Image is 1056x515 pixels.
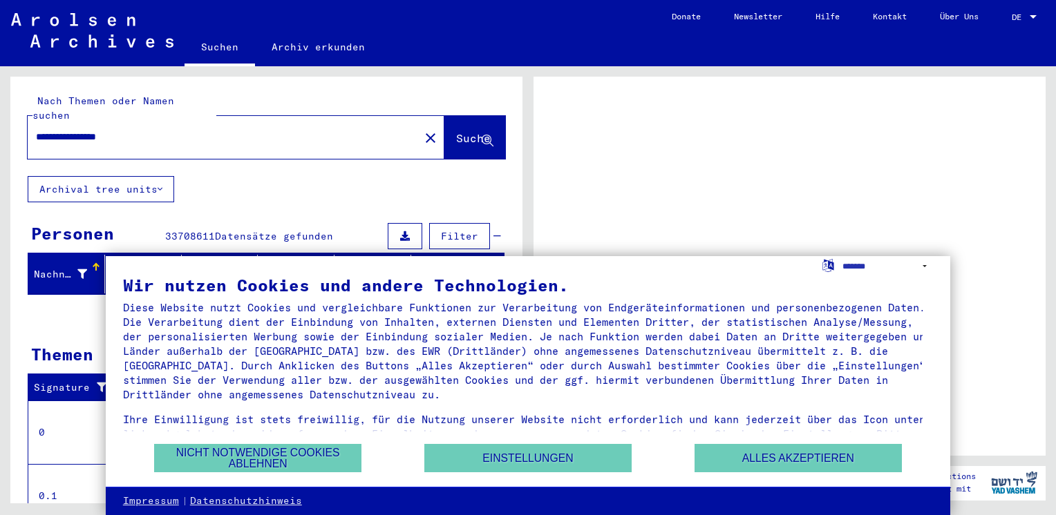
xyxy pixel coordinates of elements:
[456,131,491,145] span: Suche
[31,342,93,367] div: Themen
[441,230,478,242] span: Filter
[190,494,302,508] a: Datenschutzhinweis
[842,256,933,276] select: Sprache auswählen
[821,258,836,271] label: Sprache auswählen
[424,444,632,472] button: Einstellungen
[422,130,439,146] mat-icon: close
[34,263,104,285] div: Nachname
[258,255,334,293] mat-header-cell: Geburt‏
[444,116,505,159] button: Suche
[411,255,504,293] mat-header-cell: Prisoner #
[334,255,411,293] mat-header-cell: Geburtsdatum
[255,30,381,64] a: Archiv erkunden
[429,223,490,249] button: Filter
[34,377,126,399] div: Signature
[215,230,333,242] span: Datensätze gefunden
[31,221,114,246] div: Personen
[417,124,444,151] button: Clear
[123,412,933,456] div: Ihre Einwilligung ist stets freiwillig, für die Nutzung unserer Website nicht erforderlich und ka...
[182,255,258,293] mat-header-cell: Geburtsname
[123,494,179,508] a: Impressum
[28,255,105,293] mat-header-cell: Nachname
[28,400,124,464] td: 0
[34,380,113,395] div: Signature
[105,255,182,293] mat-header-cell: Vorname
[165,230,215,242] span: 33708611
[988,465,1040,500] img: yv_logo.png
[695,444,902,472] button: Alles akzeptieren
[123,277,933,293] div: Wir nutzen Cookies und andere Technologien.
[32,95,174,122] mat-label: Nach Themen oder Namen suchen
[1012,12,1027,22] span: DE
[185,30,255,66] a: Suchen
[34,267,87,282] div: Nachname
[123,300,933,402] div: Diese Website nutzt Cookies und vergleichbare Funktionen zur Verarbeitung von Endgeräteinformatio...
[154,444,361,472] button: Nicht notwendige Cookies ablehnen
[28,176,174,202] button: Archival tree units
[11,13,173,48] img: Arolsen_neg.svg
